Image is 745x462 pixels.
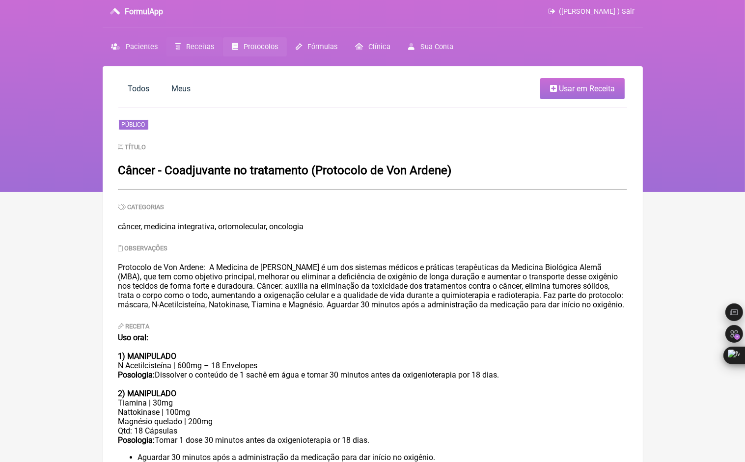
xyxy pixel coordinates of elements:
[399,37,462,56] a: Sua Conta
[559,7,635,16] span: ([PERSON_NAME] ) Sair
[162,78,200,99] a: Meus
[166,37,223,56] a: Receitas
[118,323,150,330] label: Receita
[118,389,177,398] strong: 2) MANIPULADO
[138,453,627,462] li: Aguardar 30 minutos após a administração da medicação para dar início no oxigênio.
[420,43,453,51] span: Sua Conta
[126,43,158,51] span: Pacientes
[244,43,278,51] span: Protocolos
[287,37,346,56] a: Fórmulas
[559,84,615,93] span: Usar em Receita
[118,435,155,445] strong: Posologia:
[223,37,287,56] a: Protocolos
[118,119,149,130] span: Público
[171,84,191,93] span: Meus
[128,84,150,93] span: Todos
[118,163,627,177] h2: Câncer - Coadjuvante no tratamento (Protocolo de Von Ardene)
[118,203,165,211] label: Categorias
[346,37,399,56] a: Clínica
[307,43,337,51] span: Fórmulas
[118,370,155,380] strong: Posologia:
[118,222,627,231] p: câncer, medicina integrativa, ortomolecular, oncologia
[118,370,627,426] div: Dissolver o conteúdo de 1 sachê em água e tomar 30 minutos antes da oxigenioterapia por 18 dias. ...
[548,7,635,16] a: ([PERSON_NAME] ) Sair
[125,7,163,16] h3: FormulApp
[186,43,214,51] span: Receitas
[118,426,627,445] div: Qtd: 18 Cápsulas Tomar 1 dose 30 minutos antes da oxigenioterapia or 18 dias.
[540,78,625,99] a: Usar em Receita
[103,37,166,56] a: Pacientes
[368,43,390,51] span: Clínica
[118,263,627,309] p: Protocolo de Von Ardene: A Medicina de [PERSON_NAME] é um dos sistemas médicos e práticas terapêu...
[118,78,160,99] a: Todos
[118,333,627,370] div: N Acetilcisteína | 600mg – 18 Envelopes
[118,333,177,361] strong: Uso oral: 1) MANIPULADO
[118,245,168,252] label: Observações
[118,143,146,151] label: Título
